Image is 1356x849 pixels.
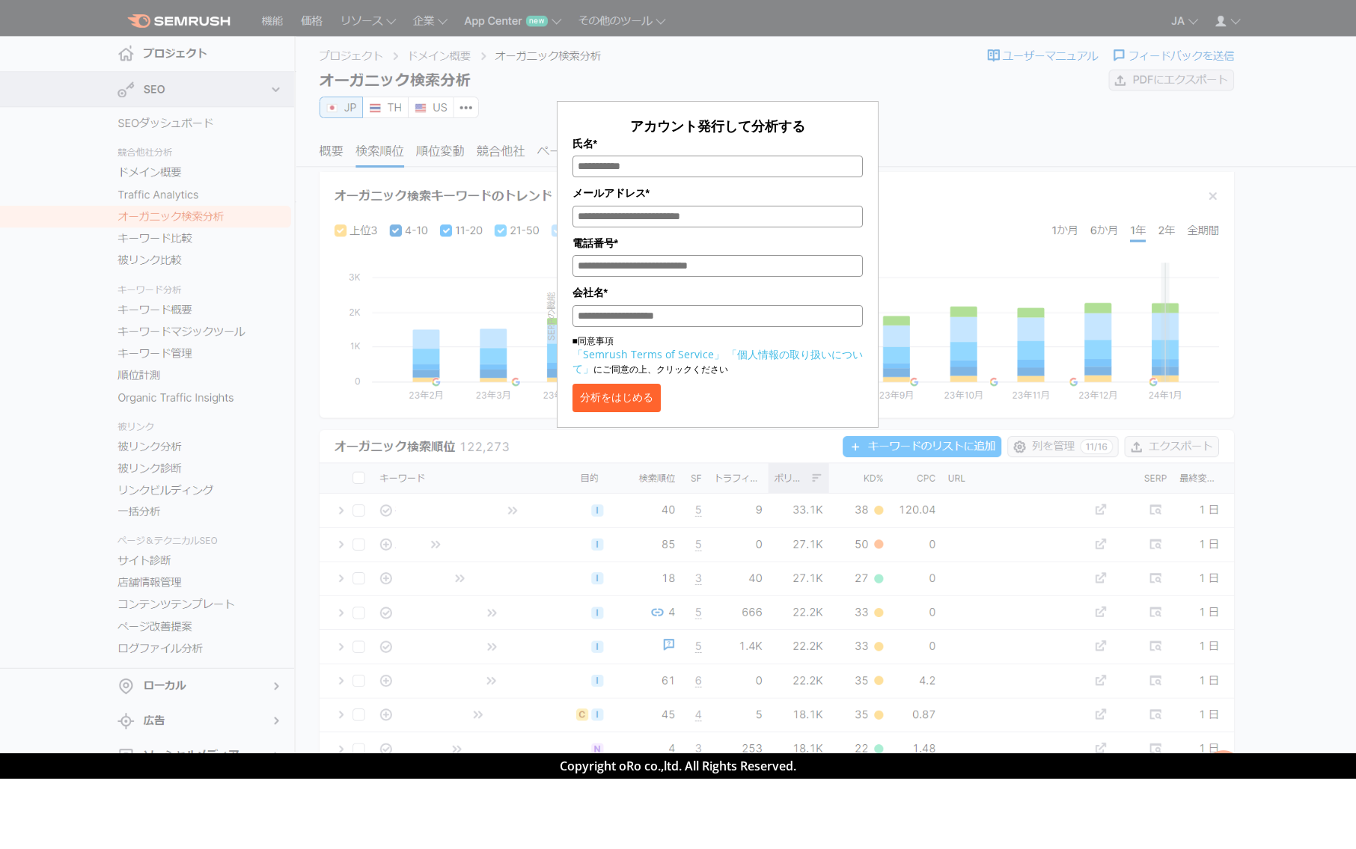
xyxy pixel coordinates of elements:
span: Copyright oRo co.,ltd. All Rights Reserved. [560,758,796,774]
span: アカウント発行して分析する [630,117,805,135]
a: 「個人情報の取り扱いについて」 [572,347,863,376]
p: ■同意事項 にご同意の上、クリックください [572,334,863,376]
label: メールアドレス* [572,185,863,201]
button: 分析をはじめる [572,384,661,412]
a: 「Semrush Terms of Service」 [572,347,724,361]
label: 電話番号* [572,235,863,251]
